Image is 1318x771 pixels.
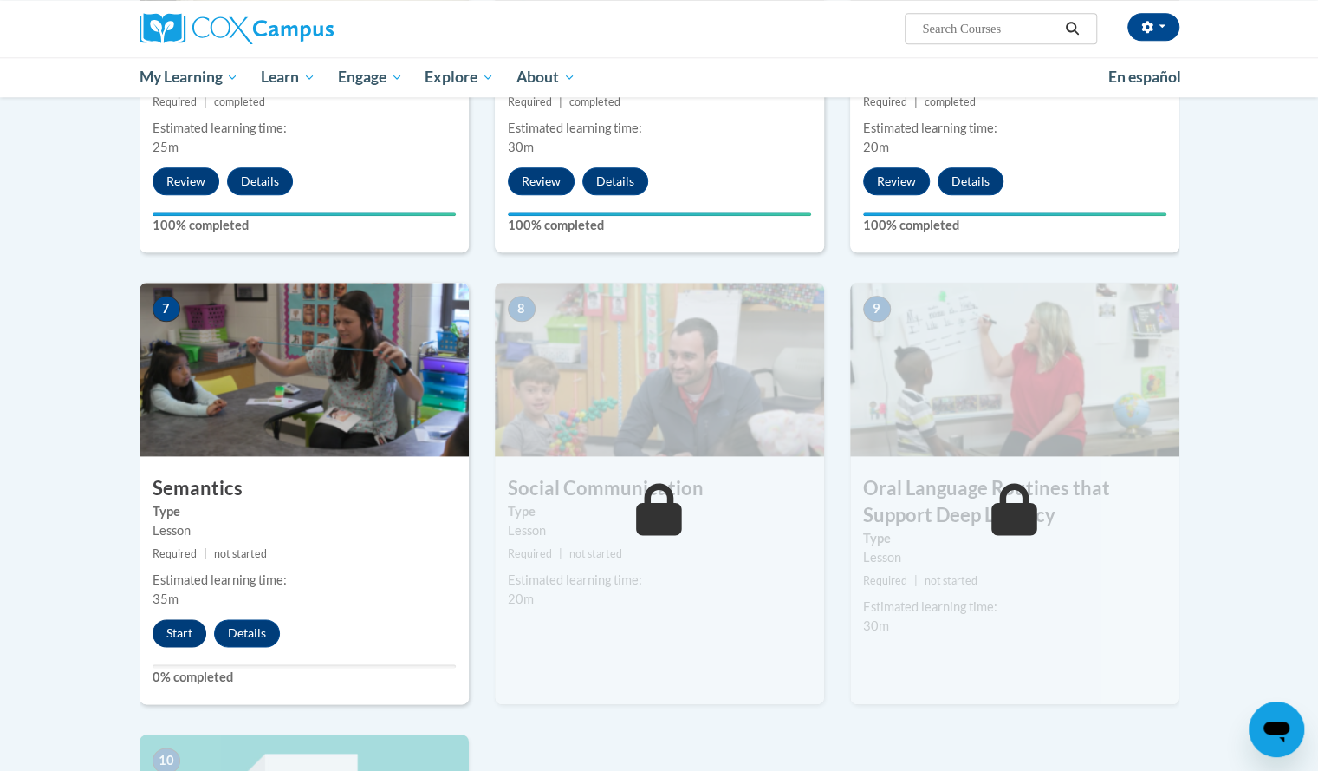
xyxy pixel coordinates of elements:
button: Details [227,167,293,195]
div: Your progress [508,212,811,216]
span: 20m [508,591,534,606]
a: En español [1097,59,1192,95]
span: not started [214,547,267,560]
span: | [559,95,562,108]
span: 20m [863,140,889,154]
img: Course Image [850,283,1179,456]
span: completed [925,95,976,108]
label: 0% completed [153,668,456,687]
h3: Social Communication [495,475,824,502]
button: Review [153,167,219,195]
span: Required [153,547,197,560]
input: Search Courses [920,18,1059,39]
span: | [914,95,918,108]
div: Lesson [508,521,811,540]
img: Course Image [140,283,469,456]
label: 100% completed [508,216,811,235]
iframe: Button to launch messaging window [1249,702,1304,757]
a: About [505,57,587,97]
div: Estimated learning time: [508,571,811,590]
span: 30m [863,618,889,633]
div: Estimated learning time: [153,119,456,138]
div: Your progress [153,212,456,216]
div: Estimated learning time: [863,598,1166,617]
a: Explore [413,57,505,97]
div: Lesson [153,521,456,540]
span: | [559,547,562,560]
div: Estimated learning time: [508,119,811,138]
span: | [914,574,918,587]
div: Main menu [114,57,1205,97]
span: not started [925,574,977,587]
button: Review [863,167,930,195]
img: Cox Campus [140,13,334,44]
button: Review [508,167,575,195]
span: 30m [508,140,534,154]
a: Cox Campus [140,13,469,44]
span: 35m [153,591,179,606]
span: Required [863,95,907,108]
span: Required [153,95,197,108]
a: Engage [327,57,414,97]
label: Type [863,529,1166,548]
button: Start [153,619,206,647]
span: Learn [261,67,315,88]
span: My Learning [139,67,238,88]
span: completed [214,95,265,108]
label: 100% completed [863,216,1166,235]
button: Details [938,167,1003,195]
span: En español [1108,68,1181,86]
a: Learn [250,57,327,97]
span: | [204,95,207,108]
label: 100% completed [153,216,456,235]
button: Account Settings [1127,13,1179,41]
span: | [204,547,207,560]
h3: Oral Language Routines that Support Deep Literacy [850,475,1179,529]
div: Lesson [863,548,1166,567]
span: 9 [863,296,891,322]
span: Required [508,547,552,560]
label: Type [153,502,456,521]
a: My Learning [128,57,250,97]
span: Required [508,95,552,108]
span: 25m [153,140,179,154]
span: Explore [425,67,494,88]
span: Engage [338,67,403,88]
button: Details [214,619,280,647]
div: Estimated learning time: [863,119,1166,138]
span: 7 [153,296,180,322]
label: Type [508,502,811,521]
span: About [516,67,575,88]
div: Your progress [863,212,1166,216]
span: completed [569,95,620,108]
h3: Semantics [140,475,469,502]
span: Required [863,574,907,587]
button: Details [582,167,648,195]
span: 8 [508,296,536,322]
img: Course Image [495,283,824,456]
span: not started [569,547,622,560]
button: Search [1059,18,1085,39]
div: Estimated learning time: [153,571,456,590]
